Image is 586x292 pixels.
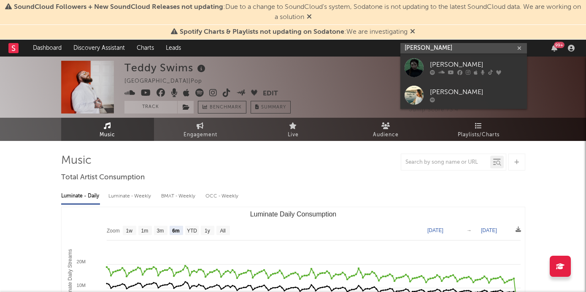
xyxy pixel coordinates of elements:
span: Benchmark [210,103,242,113]
a: Music [61,118,154,141]
span: Engagement [184,130,217,140]
div: [PERSON_NAME] [430,60,523,70]
button: Track [124,101,177,114]
input: Search for artists [400,43,527,54]
div: 99 + [554,42,564,48]
span: SoundCloud Followers + New SoundCloud Releases not updating [14,4,223,11]
text: Zoom [107,228,120,234]
div: BMAT - Weekly [161,189,197,203]
text: → [467,227,472,233]
span: Dismiss [307,14,312,21]
button: 99+ [551,45,557,51]
a: Playlists/Charts [432,118,525,141]
a: Dashboard [27,40,68,57]
a: Audience [340,118,432,141]
div: OCC - Weekly [205,189,239,203]
a: Charts [131,40,160,57]
text: All [220,228,225,234]
span: : We are investigating [180,29,408,35]
span: Playlists/Charts [458,130,500,140]
div: Luminate - Weekly [108,189,153,203]
a: Live [247,118,340,141]
text: 1y [205,228,210,234]
a: Discovery Assistant [68,40,131,57]
div: Teddy Swims [124,61,208,75]
span: : Due to a change to SoundCloud's system, Sodatone is not updating to the latest SoundCloud data.... [14,4,581,21]
span: Summary [261,105,286,110]
span: Total Artist Consumption [61,173,145,183]
button: Summary [251,101,291,114]
a: Benchmark [198,101,246,114]
text: 3m [157,228,164,234]
a: Leads [160,40,187,57]
text: YTD [186,228,197,234]
input: Search by song name or URL [401,159,490,166]
div: [GEOGRAPHIC_DATA] | Pop [124,76,212,87]
div: [PERSON_NAME] [430,87,523,97]
span: Jump Score: 73.4 [409,107,459,113]
span: Audience [373,130,399,140]
span: Music [100,130,115,140]
a: Engagement [154,118,247,141]
text: 10M [76,283,85,288]
text: 1w [126,228,132,234]
text: 6m [172,228,179,234]
span: Live [288,130,299,140]
text: 1m [141,228,148,234]
span: Spotify Charts & Playlists not updating on Sodatone [180,29,344,35]
button: Edit [263,89,278,99]
text: Luminate Daily Consumption [250,211,336,218]
text: 20M [76,259,85,264]
a: [PERSON_NAME] [400,81,527,109]
span: Dismiss [410,29,415,35]
a: [PERSON_NAME] [400,54,527,81]
text: [DATE] [481,227,497,233]
div: Luminate - Daily [61,189,100,203]
text: [DATE] [427,227,443,233]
